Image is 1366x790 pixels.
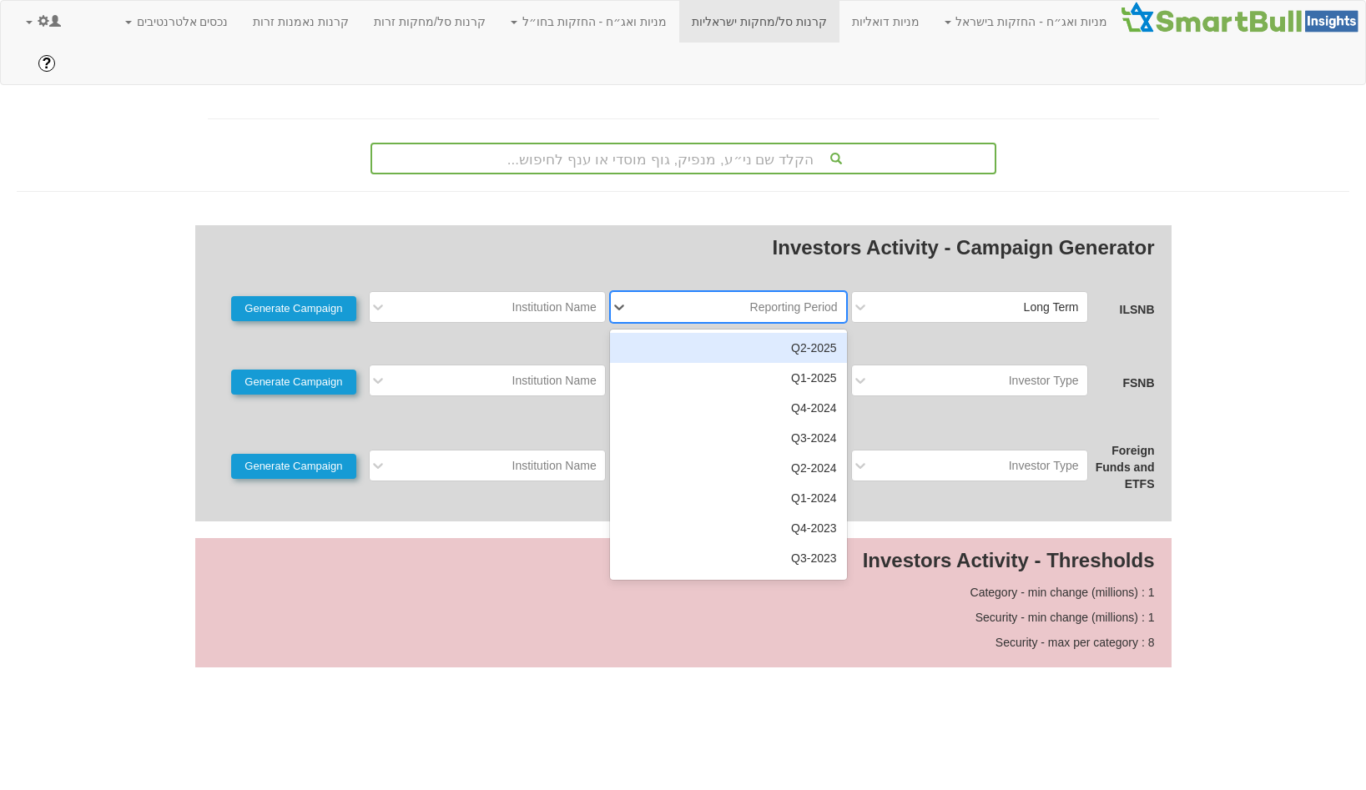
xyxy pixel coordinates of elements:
[610,483,847,513] div: 2024-Q1
[610,513,847,543] div: 2023-Q4
[610,363,847,393] div: 2025-Q1
[43,55,52,72] span: ?
[610,453,847,483] div: 2024-Q2
[231,454,356,479] button: Generate Campaign
[679,1,839,43] a: קרנות סל/מחקות ישראליות
[113,1,241,43] a: נכסים אלטרנטיבים
[512,457,597,474] div: Institution Name
[1009,372,1079,389] div: Investor Type
[372,144,995,173] div: הקלד שם ני״ע, מנפיק, גוף מוסדי או ענף לחיפוש...
[610,393,847,423] div: 2024-Q4
[26,43,68,84] a: ?
[512,372,597,389] div: Institution Name
[212,609,1155,626] p: Security - min change (millions) : 1
[610,543,847,573] div: 2023-Q3
[1024,299,1079,315] div: Long Term
[610,333,847,363] div: 2025-Q2
[1009,457,1079,474] div: Investor Type
[361,1,498,43] a: קרנות סל/מחקות זרות
[231,296,356,321] button: Generate Campaign
[610,573,847,603] div: 2023-Q2
[212,546,1155,575] p: Investors Activity - Thresholds
[212,584,1155,601] p: Category - min change (millions) : 1
[212,634,1155,651] p: Security - max per category : 8
[750,299,838,315] div: Reporting Period
[231,370,356,395] button: Generate Campaign
[839,1,932,43] a: מניות דואליות
[1120,1,1365,34] img: Smartbull
[1088,301,1155,318] div: ILSNB
[212,234,1155,262] p: Investors Activity - Campaign Generator
[512,299,597,315] div: Institution Name
[610,423,847,453] div: 2024-Q3
[1088,375,1155,391] div: FSNB
[498,1,679,43] a: מניות ואג״ח - החזקות בחו״ל
[932,1,1120,43] a: מניות ואג״ח - החזקות בישראל
[240,1,361,43] a: קרנות נאמנות זרות
[1088,442,1155,492] div: Foreign Funds and ETFS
